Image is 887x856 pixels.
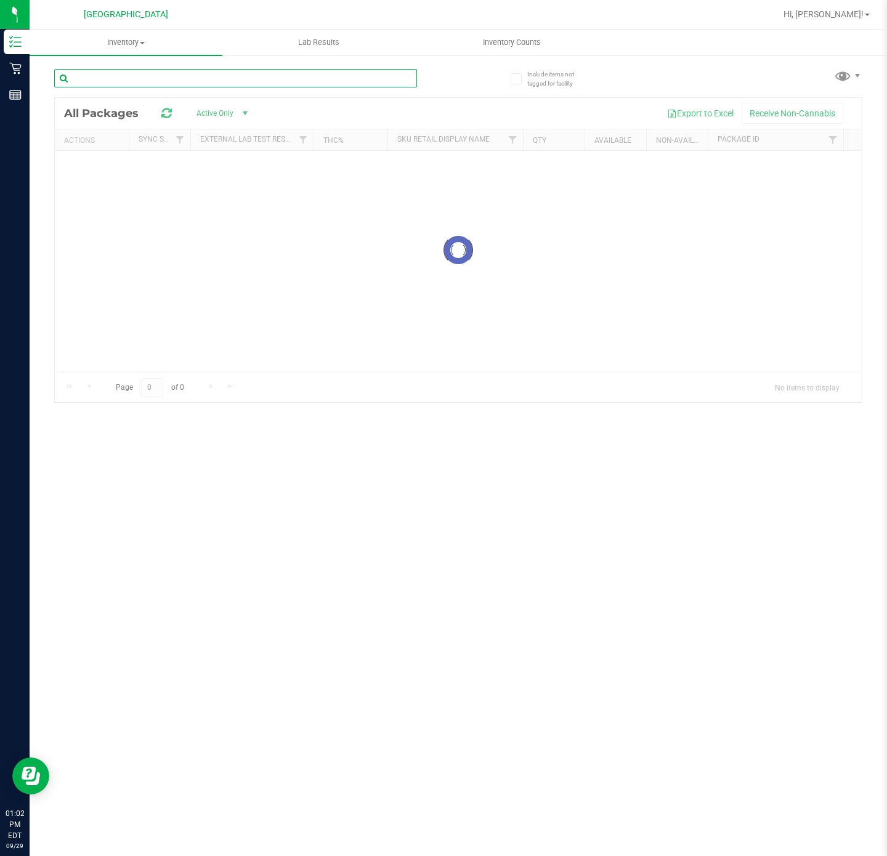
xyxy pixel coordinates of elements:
[9,62,22,75] inline-svg: Retail
[466,37,557,48] span: Inventory Counts
[12,757,49,794] iframe: Resource center
[84,9,168,20] span: [GEOGRAPHIC_DATA]
[281,37,356,48] span: Lab Results
[784,9,864,19] span: Hi, [PERSON_NAME]!
[30,30,222,55] a: Inventory
[527,70,589,88] span: Include items not tagged for facility
[6,841,24,850] p: 09/29
[6,808,24,841] p: 01:02 PM EDT
[9,89,22,101] inline-svg: Reports
[54,69,417,87] input: Search Package ID, Item Name, SKU, Lot or Part Number...
[415,30,608,55] a: Inventory Counts
[30,37,222,48] span: Inventory
[222,30,415,55] a: Lab Results
[9,36,22,48] inline-svg: Inventory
